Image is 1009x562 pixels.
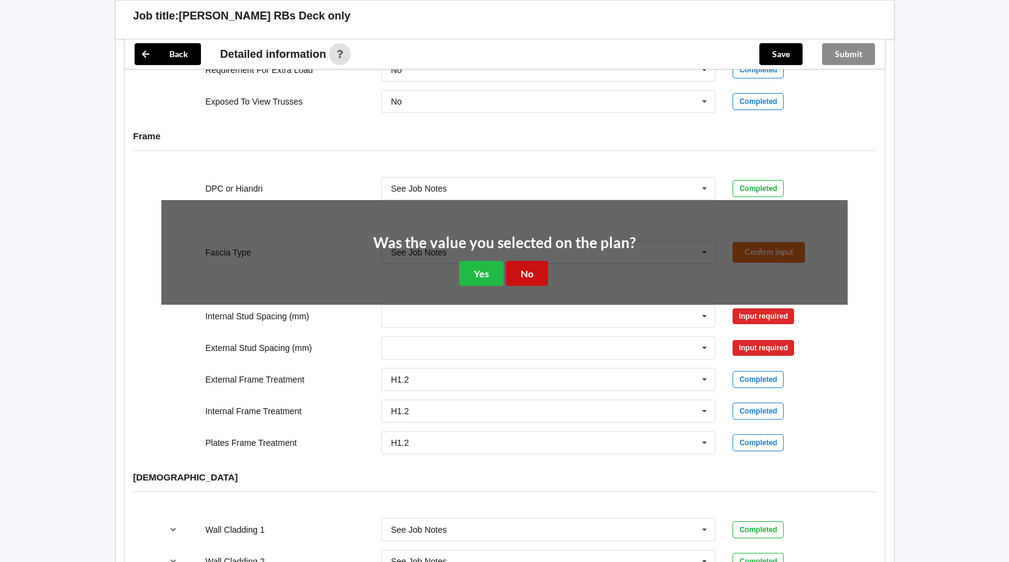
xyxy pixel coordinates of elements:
[205,97,303,106] label: Exposed To View Trusses
[733,93,784,110] div: Completed
[759,43,803,65] button: Save
[733,180,784,197] div: Completed
[506,261,548,286] button: No
[391,66,402,74] div: No
[205,406,301,416] label: Internal Frame Treatment
[373,234,636,252] h2: Was the value you selected on the plan?
[391,526,447,534] div: See Job Notes
[733,61,784,78] div: Completed
[733,340,794,356] div: Input required
[133,9,179,23] h3: Job title:
[733,434,784,451] div: Completed
[391,184,447,193] div: See Job Notes
[459,261,504,286] button: Yes
[391,97,402,106] div: No
[205,184,262,193] label: DPC or Hiandri
[205,343,312,353] label: External Stud Spacing (mm)
[733,403,784,420] div: Completed
[733,308,794,324] div: Input required
[733,521,784,538] div: Completed
[205,65,313,75] label: Requirement For Extra Load
[205,311,309,321] label: Internal Stud Spacing (mm)
[205,525,265,535] label: Wall Cladding 1
[133,471,876,483] h4: [DEMOGRAPHIC_DATA]
[161,519,185,541] button: reference-toggle
[220,49,326,60] span: Detailed information
[205,438,297,448] label: Plates Frame Treatment
[391,375,409,384] div: H1.2
[179,9,351,23] h3: [PERSON_NAME] RBs Deck only
[391,407,409,415] div: H1.2
[733,371,784,388] div: Completed
[135,43,201,65] button: Back
[133,130,876,142] h4: Frame
[391,439,409,447] div: H1.2
[205,375,304,384] label: External Frame Treatment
